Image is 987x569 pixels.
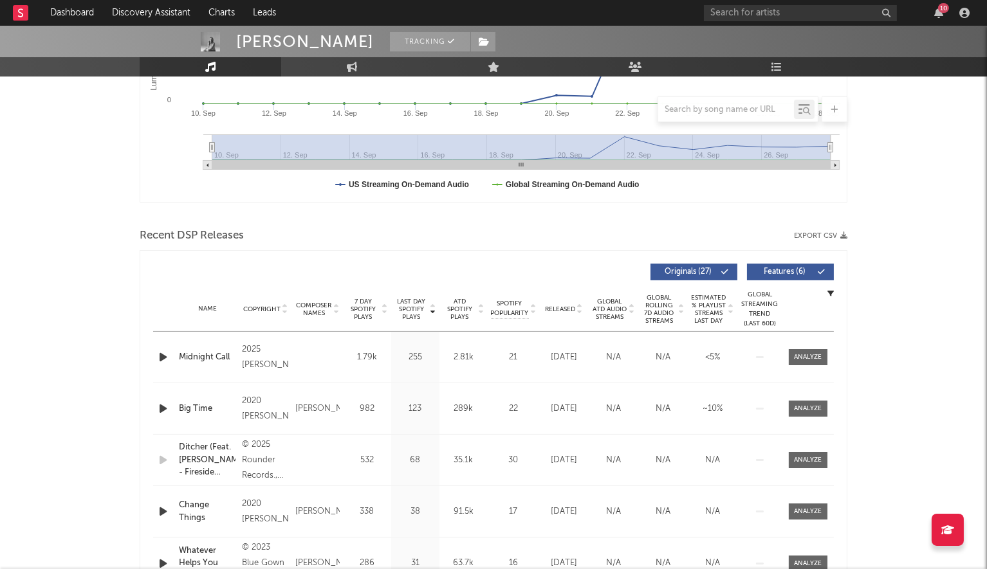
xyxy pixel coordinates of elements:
[491,299,529,318] span: Spotify Popularity
[242,342,289,373] div: 2025 [PERSON_NAME]
[641,351,685,364] div: N/A
[691,351,734,364] div: <5%
[506,180,640,189] text: Global Streaming On-Demand Audio
[592,402,635,415] div: N/A
[179,304,235,314] div: Name
[140,228,244,244] span: Recent DSP Releases
[394,505,436,518] div: 38
[592,454,635,467] div: N/A
[179,499,235,524] a: Change Things
[691,294,726,325] span: Estimated % Playlist Streams Last Day
[443,298,477,321] span: ATD Spotify Plays
[741,290,779,329] div: Global Streaming Trend (Last 60D)
[542,454,586,467] div: [DATE]
[346,351,388,364] div: 1.79k
[394,454,436,467] div: 68
[179,351,235,364] a: Midnight Call
[691,454,734,467] div: N/A
[491,505,536,518] div: 17
[491,351,536,364] div: 21
[641,454,685,467] div: N/A
[149,8,158,90] text: Luminate Daily Streams
[491,402,536,415] div: 22
[394,351,436,364] div: 255
[691,505,734,518] div: N/A
[641,402,685,415] div: N/A
[542,351,586,364] div: [DATE]
[650,264,737,280] button: Originals(27)
[346,402,388,415] div: 982
[938,3,949,13] div: 10
[592,298,627,321] span: Global ATD Audio Streams
[346,505,388,518] div: 338
[545,305,575,313] span: Released
[542,402,586,415] div: [DATE]
[443,505,484,518] div: 91.5k
[934,8,943,18] button: 10
[390,32,470,51] button: Tracking
[755,268,815,276] span: Features ( 6 )
[592,505,635,518] div: N/A
[295,401,340,417] div: [PERSON_NAME]
[295,302,332,317] span: Composer Names
[243,305,281,313] span: Copyright
[542,505,586,518] div: [DATE]
[641,505,685,518] div: N/A
[242,393,289,424] div: 2020 [PERSON_NAME]
[443,454,484,467] div: 35.1k
[349,180,469,189] text: US Streaming On-Demand Audio
[346,298,380,321] span: 7 Day Spotify Plays
[658,105,794,115] input: Search by song name or URL
[491,454,536,467] div: 30
[179,441,235,479] a: Ditcher (Feat. [PERSON_NAME]) - Fireside Sessions Vol. 2
[394,298,429,321] span: Last Day Spotify Plays
[641,294,677,325] span: Global Rolling 7D Audio Streams
[167,96,171,104] text: 0
[242,437,289,483] div: © 2025 Rounder Records., Distributed by Concord.
[443,351,484,364] div: 2.81k
[659,268,718,276] span: Originals ( 27 )
[346,454,388,467] div: 532
[794,232,847,240] button: Export CSV
[394,402,436,415] div: 123
[747,264,834,280] button: Features(6)
[242,496,289,527] div: 2020 [PERSON_NAME]
[704,5,897,21] input: Search for artists
[443,402,484,415] div: 289k
[295,504,340,519] div: [PERSON_NAME]
[236,32,374,51] div: [PERSON_NAME]
[179,402,235,415] a: Big Time
[691,402,734,415] div: ~ 10 %
[592,351,635,364] div: N/A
